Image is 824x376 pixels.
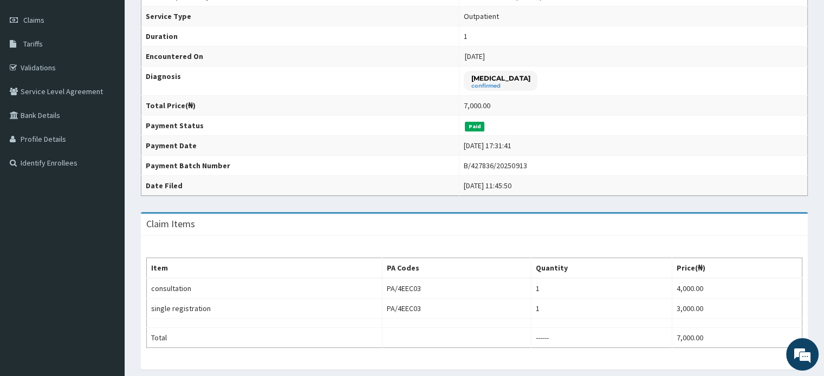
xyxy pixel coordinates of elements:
[464,100,490,111] div: 7,000.00
[531,299,672,319] td: 1
[464,140,511,151] div: [DATE] 17:31:41
[141,27,459,47] th: Duration
[147,278,382,299] td: consultation
[471,83,530,89] small: confirmed
[465,122,484,131] span: Paid
[141,116,459,136] th: Payment Status
[672,299,802,319] td: 3,000.00
[531,258,672,279] th: Quantity
[23,15,44,25] span: Claims
[382,299,531,319] td: PA/4EEC03
[141,156,459,176] th: Payment Batch Number
[672,278,802,299] td: 4,000.00
[382,278,531,299] td: PA/4EEC03
[464,31,468,42] div: 1
[141,6,459,27] th: Service Type
[23,39,43,49] span: Tariffs
[464,11,499,22] div: Outpatient
[141,176,459,196] th: Date Filed
[464,180,511,191] div: [DATE] 11:45:50
[146,219,195,229] h3: Claim Items
[147,299,382,319] td: single registration
[141,67,459,96] th: Diagnosis
[141,47,459,67] th: Encountered On
[382,258,531,279] th: PA Codes
[464,160,527,171] div: B/427836/20250913
[147,328,382,348] td: Total
[465,51,485,61] span: [DATE]
[147,258,382,279] th: Item
[531,278,672,299] td: 1
[672,328,802,348] td: 7,000.00
[672,258,802,279] th: Price(₦)
[141,136,459,156] th: Payment Date
[471,74,530,83] p: [MEDICAL_DATA]
[531,328,672,348] td: ------
[141,96,459,116] th: Total Price(₦)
